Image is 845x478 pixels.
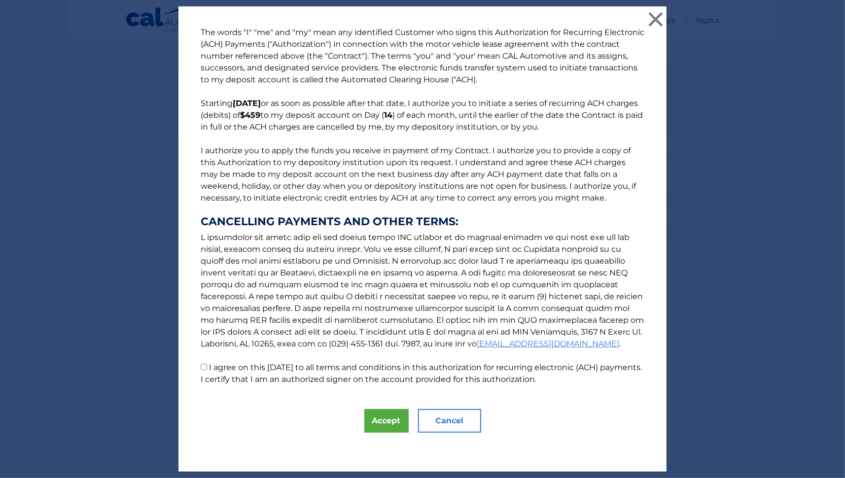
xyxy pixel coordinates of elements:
[418,409,481,433] button: Cancel
[233,99,261,108] b: [DATE]
[240,110,260,120] b: $459
[201,363,642,384] label: I agree on this [DATE] to all terms and conditions in this authorization for recurring electronic...
[384,110,392,120] b: 14
[364,409,409,433] button: Accept
[201,216,644,228] strong: CANCELLING PAYMENTS AND OTHER TERMS:
[646,9,666,29] button: ×
[477,339,619,348] a: [EMAIL_ADDRESS][DOMAIN_NAME]
[191,27,654,385] p: The words "I" "me" and "my" mean any identified Customer who signs this Authorization for Recurri...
